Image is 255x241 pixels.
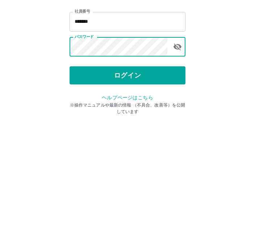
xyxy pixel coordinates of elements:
p: ※操作マニュアルや最新の情報 （不具合、改善等）を公開しています [70,161,185,174]
h2: ログイン [104,46,151,59]
label: パスワード [75,93,94,99]
a: ヘルプページはこちら [102,154,153,159]
label: 社員番号 [75,68,90,73]
button: ログイン [70,125,185,144]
